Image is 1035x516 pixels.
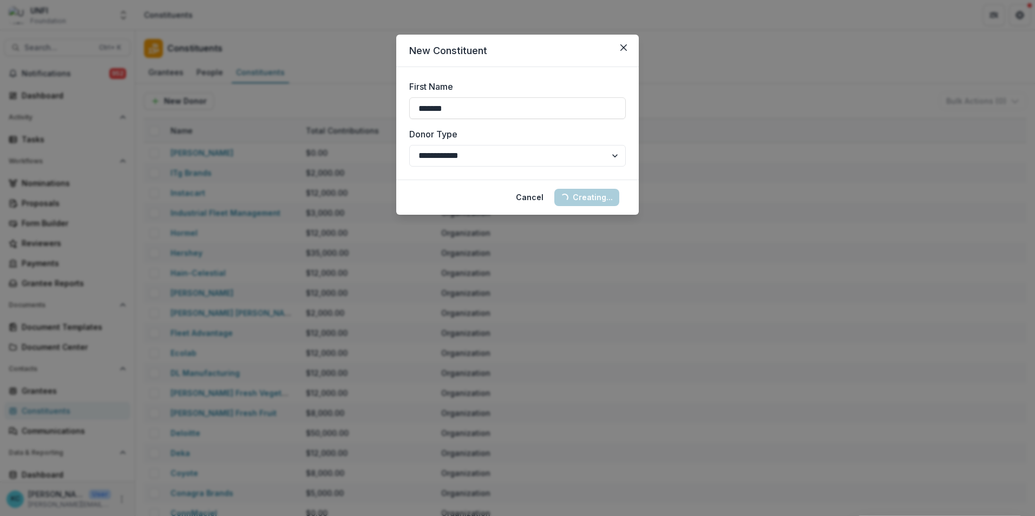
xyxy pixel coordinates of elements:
[509,189,550,206] button: Cancel
[409,128,619,141] label: Donor Type
[554,189,619,206] button: Creating...
[409,80,619,93] label: First Name
[615,39,632,56] button: Close
[396,35,639,67] header: New Constituent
